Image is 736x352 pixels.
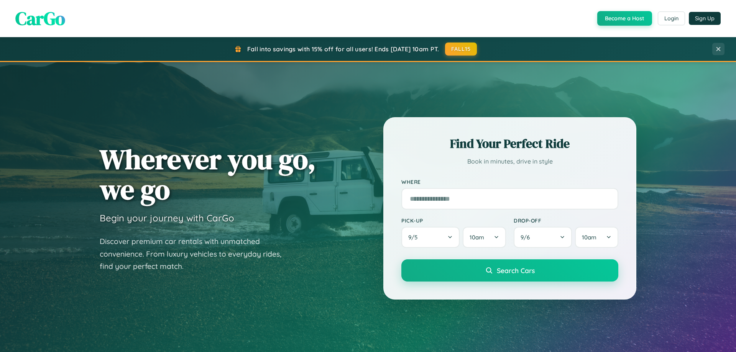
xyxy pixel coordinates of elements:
[401,227,460,248] button: 9/5
[582,234,596,241] span: 10am
[597,11,652,26] button: Become a Host
[401,259,618,282] button: Search Cars
[408,234,421,241] span: 9 / 5
[689,12,721,25] button: Sign Up
[497,266,535,275] span: Search Cars
[445,43,477,56] button: FALL15
[401,135,618,152] h2: Find Your Perfect Ride
[100,144,316,205] h1: Wherever you go, we go
[100,235,291,273] p: Discover premium car rentals with unmatched convenience. From luxury vehicles to everyday rides, ...
[575,227,618,248] button: 10am
[463,227,506,248] button: 10am
[401,178,618,185] label: Where
[401,217,506,224] label: Pick-up
[658,11,685,25] button: Login
[100,212,234,224] h3: Begin your journey with CarGo
[401,156,618,167] p: Book in minutes, drive in style
[514,227,572,248] button: 9/6
[470,234,484,241] span: 10am
[521,234,534,241] span: 9 / 6
[15,6,65,31] span: CarGo
[514,217,618,224] label: Drop-off
[247,45,439,53] span: Fall into savings with 15% off for all users! Ends [DATE] 10am PT.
